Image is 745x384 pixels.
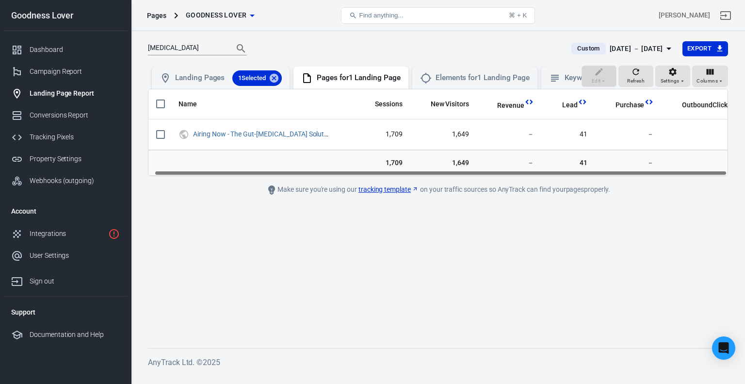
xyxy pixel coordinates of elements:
span: Lead [550,100,578,110]
div: Conversions Report [30,110,120,120]
span: Revenue [497,101,524,111]
div: Documentation and Help [30,330,120,340]
svg: UTM & Web Traffic [178,129,189,140]
div: [DATE] － [DATE] [610,43,663,55]
span: 41 [550,158,587,167]
span: New Visitors [431,100,470,109]
button: Settings [655,66,690,87]
li: Account [3,200,128,223]
div: Elements for 1 Landing Page [436,73,530,83]
li: Support [3,301,128,324]
a: Integrations [3,223,128,245]
svg: 1 networks not verified yet [108,228,120,240]
div: Pages [147,11,166,20]
a: Property Settings [3,148,128,170]
div: 1Selected [232,70,282,86]
svg: This column is calculated from AnyTrack real-time data [578,97,587,107]
span: Total revenue calculated by AnyTrack. [485,100,524,111]
span: － [603,158,654,167]
span: Name [178,100,197,109]
button: Export [682,41,728,56]
div: Landing Pages [175,70,282,86]
span: Sessions [362,100,403,109]
span: Total revenue calculated by AnyTrack. [497,100,524,111]
button: Refresh [618,66,653,87]
span: 1,709 [362,130,403,139]
div: Make sure you're using our on your traffic sources so AnyTrack can find your pages properly. [220,184,656,196]
div: Pages for 1 Landing Page [317,73,401,83]
span: Purchase [615,100,645,110]
span: 1,709 [362,158,403,167]
div: Tracking Pixels [30,132,120,142]
span: Find anything... [359,12,403,19]
span: － [603,130,654,139]
a: Dashboard [3,39,128,61]
svg: This column is calculated from AnyTrack real-time data [524,97,534,107]
input: Search... [148,42,226,55]
button: Find anything...⌘ + K [341,7,535,24]
svg: This column is calculated from AnyTrack real-time data [728,97,737,107]
a: Sign out [3,267,128,292]
span: OutboundClick [669,100,727,110]
a: Campaign Report [3,61,128,83]
button: Columns [692,66,728,87]
span: Refresh [627,77,645,85]
a: Airing Now - The Gut-[MEDICAL_DATA] Solution [193,130,333,138]
span: Lead [562,100,578,110]
span: － [669,130,737,139]
div: User Settings [30,250,120,261]
svg: This column is calculated from AnyTrack real-time data [644,97,654,107]
a: Tracking Pixels [3,126,128,148]
div: Open Intercom Messenger [712,336,735,360]
span: 41 [550,130,587,139]
span: Purchase [603,100,645,110]
a: tracking template [358,184,419,195]
span: 1,649 [418,158,470,167]
span: － [485,158,534,167]
span: Sessions [375,100,403,109]
div: Campaign Report [30,67,120,77]
div: Landing Page Report [30,88,120,99]
span: Columns [696,77,718,85]
a: Conversions Report [3,104,128,126]
a: Webhooks (outgoing) [3,170,128,192]
a: Sign out [714,4,737,27]
h6: AnyTrack Ltd. © 2025 [148,356,728,368]
div: Keywords for 1 Landing Page [565,73,661,83]
a: User Settings [3,245,128,267]
span: OutboundClick [682,100,727,110]
button: Search [229,37,253,60]
span: 1,649 [418,130,470,139]
span: － [485,130,534,139]
span: － [669,158,737,167]
span: New Visitors [418,100,470,109]
div: Account id: m2kaqM7f [659,10,710,20]
button: Goodness Lover [182,6,259,24]
div: Webhooks (outgoing) [30,176,120,186]
div: Dashboard [30,45,120,55]
div: Sign out [30,276,120,286]
div: Goodness Lover [3,11,128,20]
span: Custom [573,44,603,53]
div: Property Settings [30,154,120,164]
a: Landing Page Report [3,83,128,104]
span: Name [178,100,210,109]
div: Integrations [30,229,104,239]
span: Settings [661,77,680,85]
button: Custom[DATE] － [DATE] [564,41,682,57]
span: Goodness Lover [186,9,247,21]
span: 1 Selected [232,73,272,83]
div: ⌘ + K [509,12,527,19]
div: scrollable content [148,89,728,176]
